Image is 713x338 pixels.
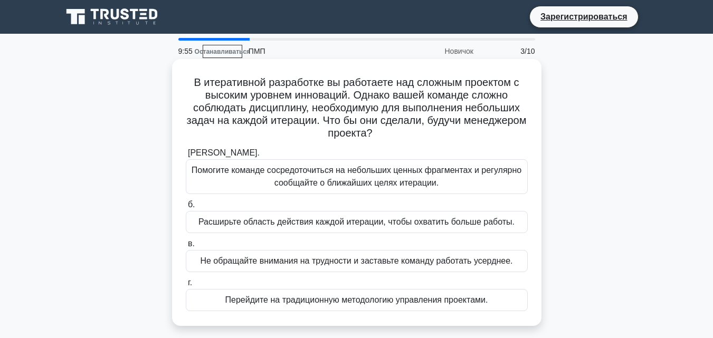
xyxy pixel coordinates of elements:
font: в. [188,239,195,248]
font: Перейдите на традиционную методологию управления проектами. [225,295,488,304]
font: [PERSON_NAME]. [188,148,260,157]
font: 3/10 [520,47,535,55]
font: Не обращайте внимания на трудности и заставьте команду работать усерднее. [200,256,512,265]
font: б. [188,200,195,209]
font: Останавливаться [195,48,251,55]
font: Помогите команде сосредоточиться на небольших ценных фрагментах и ​​регулярно сообщайте о ближайш... [192,166,521,187]
a: Останавливаться [203,45,242,58]
font: В итеративной разработке вы работаете над сложным проектом с высоким уровнем инноваций. Однако ва... [187,76,527,139]
font: г. [188,278,192,287]
font: Расширьте область действия каждой итерации, чтобы охватить больше работы. [198,217,515,226]
font: ПМП [249,47,265,55]
a: Зарегистрироваться [534,10,633,23]
font: Зарегистрироваться [540,12,627,21]
font: 9:55 [178,47,193,55]
font: Новичок [444,47,473,55]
